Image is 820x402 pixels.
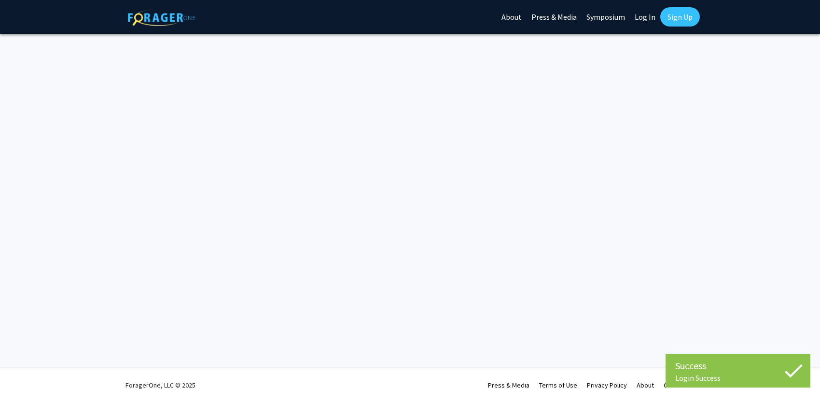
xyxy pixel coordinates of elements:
div: Success [675,359,801,373]
a: About [637,381,654,389]
img: ForagerOne Logo [128,9,195,26]
div: Login Success [675,373,801,383]
a: Contact Us [664,381,695,389]
a: Sign Up [660,7,700,27]
a: Terms of Use [539,381,577,389]
a: Press & Media [488,381,529,389]
div: ForagerOne, LLC © 2025 [125,368,195,402]
a: Privacy Policy [587,381,627,389]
